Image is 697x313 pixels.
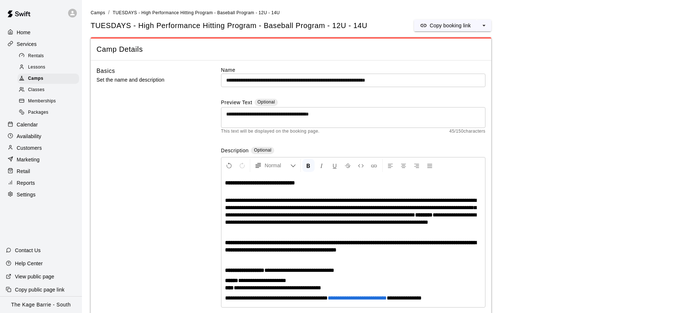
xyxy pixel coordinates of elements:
[17,133,42,140] p: Availability
[28,109,48,116] span: Packages
[17,40,37,48] p: Services
[221,66,485,74] label: Name
[223,159,235,172] button: Undo
[6,131,76,142] a: Availability
[91,9,105,15] a: Camps
[17,107,79,118] div: Packages
[28,64,46,71] span: Lessons
[17,51,79,61] div: Rentals
[410,159,423,172] button: Right Align
[91,9,688,17] nav: breadcrumb
[17,191,36,198] p: Settings
[97,66,115,76] h6: Basics
[17,96,82,107] a: Memberships
[6,154,76,165] a: Marketing
[15,273,54,280] p: View public page
[252,159,299,172] button: Formatting Options
[97,44,485,54] span: Camp Details
[28,52,44,60] span: Rentals
[315,159,328,172] button: Format Italics
[257,99,275,105] span: Optional
[302,159,315,172] button: Format Bold
[108,9,110,16] li: /
[28,86,44,94] span: Classes
[342,159,354,172] button: Format Strikethrough
[15,247,41,254] p: Contact Us
[424,159,436,172] button: Justify Align
[384,159,397,172] button: Left Align
[430,22,471,29] p: Copy booking link
[17,179,35,187] p: Reports
[17,85,79,95] div: Classes
[328,159,341,172] button: Format Underline
[28,75,43,82] span: Camps
[17,29,31,36] p: Home
[254,148,271,153] span: Optional
[28,98,56,105] span: Memberships
[265,162,290,169] span: Normal
[414,20,491,31] div: split button
[6,189,76,200] a: Settings
[11,301,71,309] p: The Kage Barrie - South
[17,107,82,118] a: Packages
[17,168,30,175] p: Retail
[6,39,76,50] a: Services
[15,260,43,267] p: Help Center
[17,144,42,152] p: Customers
[17,121,38,128] p: Calendar
[221,99,252,107] label: Preview Text
[17,156,40,163] p: Marketing
[397,159,410,172] button: Center Align
[6,119,76,130] a: Calendar
[6,177,76,188] a: Reports
[6,27,76,38] a: Home
[113,10,280,15] span: TUESDAYS - High Performance Hitting Program - Baseball Program - 12U - 14U
[91,10,105,15] span: Camps
[91,21,367,31] h5: TUESDAYS - High Performance Hitting Program - Baseball Program - 12U - 14U
[17,73,82,85] a: Camps
[17,85,82,96] a: Classes
[17,62,82,73] a: Lessons
[449,128,485,135] span: 45 / 150 characters
[355,159,367,172] button: Insert Code
[414,20,477,31] button: Copy booking link
[368,159,380,172] button: Insert Link
[17,50,82,62] a: Rentals
[477,20,491,31] button: select merge strategy
[17,74,79,84] div: Camps
[97,75,198,85] p: Set the name and description
[236,159,248,172] button: Redo
[17,96,79,106] div: Memberships
[15,286,64,293] p: Copy public page link
[6,142,76,153] a: Customers
[17,62,79,73] div: Lessons
[6,166,76,177] a: Retail
[221,147,249,155] label: Description
[221,128,320,135] span: This text will be displayed on the booking page.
